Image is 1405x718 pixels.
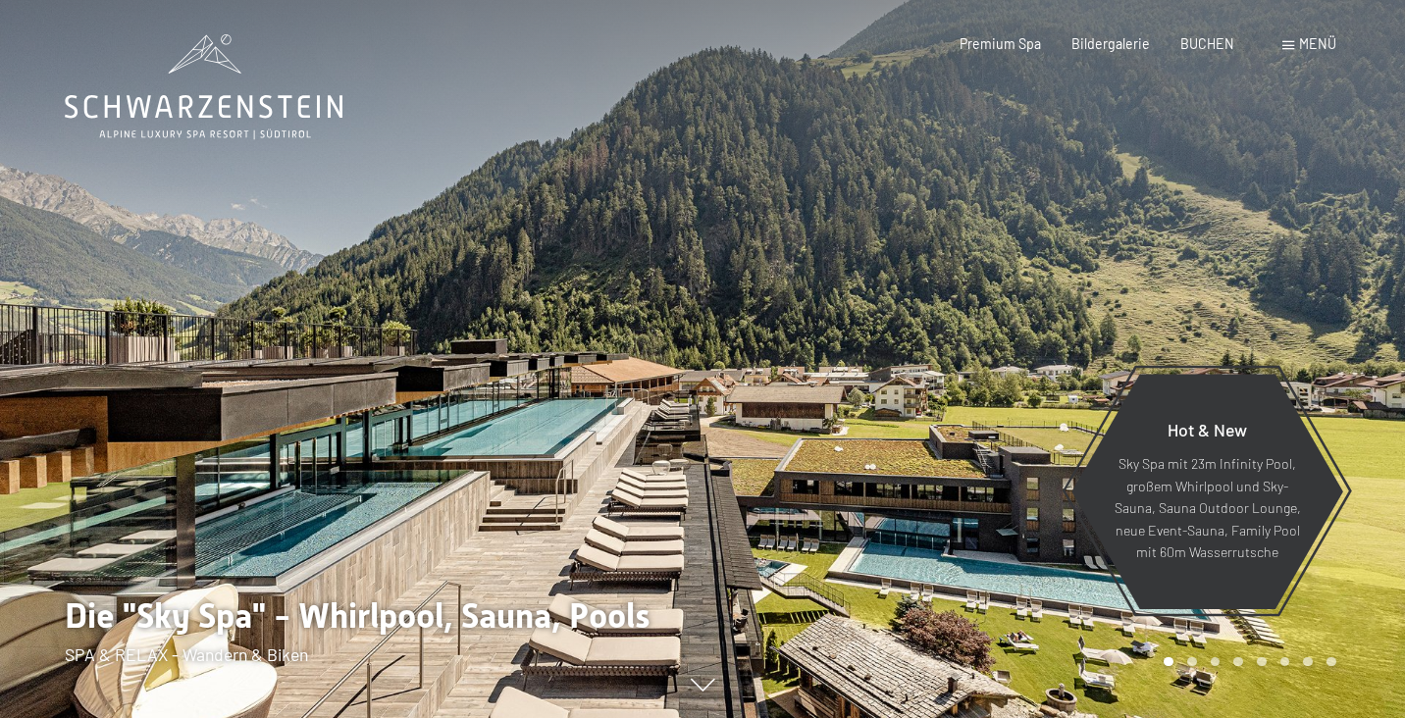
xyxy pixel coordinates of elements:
div: Carousel Page 4 [1233,657,1243,667]
a: Hot & New Sky Spa mit 23m Infinity Pool, großem Whirlpool und Sky-Sauna, Sauna Outdoor Lounge, ne... [1070,373,1344,610]
div: Carousel Page 7 [1303,657,1313,667]
div: Carousel Pagination [1157,657,1335,667]
a: Premium Spa [960,35,1041,52]
div: Carousel Page 3 [1211,657,1221,667]
div: Carousel Page 1 (Current Slide) [1164,657,1173,667]
a: Bildergalerie [1071,35,1150,52]
div: Carousel Page 8 [1327,657,1336,667]
a: BUCHEN [1180,35,1234,52]
span: Hot & New [1168,419,1247,440]
span: Menü [1299,35,1336,52]
div: Carousel Page 2 [1187,657,1197,667]
div: Carousel Page 6 [1280,657,1290,667]
p: Sky Spa mit 23m Infinity Pool, großem Whirlpool und Sky-Sauna, Sauna Outdoor Lounge, neue Event-S... [1114,453,1301,564]
div: Carousel Page 5 [1257,657,1267,667]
